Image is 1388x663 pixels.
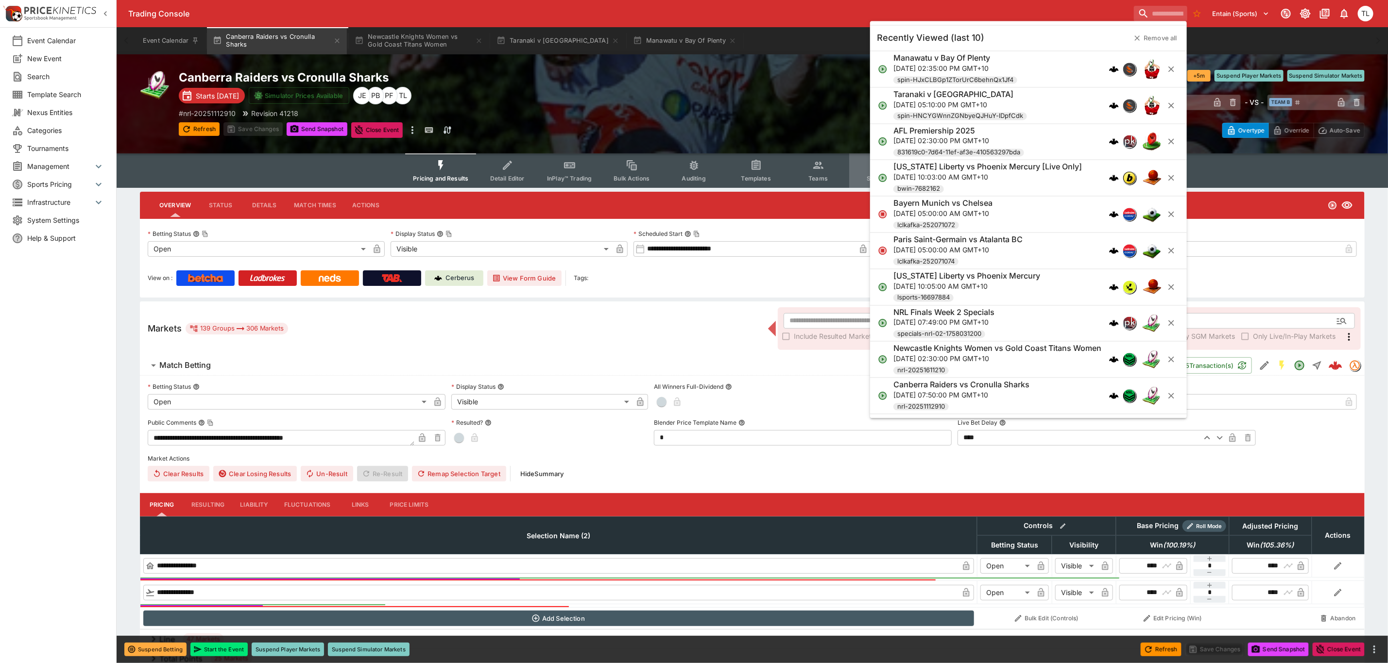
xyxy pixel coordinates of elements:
img: logo-cerberus.svg [1109,100,1119,110]
img: rugby_union.png [1142,59,1162,79]
div: cerberus [1109,137,1119,147]
img: basketball.png [1142,277,1162,297]
button: Newcastle Knights Women vs Gold Coast Titans Women [349,27,489,54]
span: spin-HNCYGWnnZGNbyeQJHuY-lDpfCdk [893,112,1027,121]
span: Roll Mode [1192,522,1226,530]
span: Categories [27,125,104,135]
div: cerberus [1109,210,1119,219]
img: logo-cerberus.svg [1109,355,1119,365]
div: Open [980,558,1033,574]
button: more [407,122,418,138]
span: lclkafka-252071072 [893,220,959,230]
label: View on : [148,270,172,286]
button: Documentation [1316,5,1334,22]
button: Remove all [1128,31,1183,46]
svg: Closed [878,246,888,255]
svg: Visible [1341,199,1353,211]
span: InPlay™ Trading [547,175,592,182]
h6: Newcastle Knights Women vs Gold Coast Titans Women [893,344,1101,354]
span: Management [27,161,93,171]
div: Event type filters [405,153,1099,188]
button: Copy To Clipboard [446,231,452,237]
img: rugby_league.png [140,70,171,101]
span: Auditing [682,175,706,182]
span: Teams [808,175,828,182]
label: Market Actions [148,451,1357,466]
button: Suspend Betting [124,643,187,656]
p: Copy To Clipboard [179,108,236,118]
div: nrl [1123,353,1136,366]
img: logo-cerberus.svg [1109,64,1119,74]
span: Infrastructure [27,197,93,207]
p: Betting Status [148,230,191,238]
button: Straight [1308,357,1326,374]
h6: Line [159,634,175,645]
button: +5m [1187,70,1211,82]
img: logo-cerberus.svg [1109,246,1119,255]
button: Refresh [179,122,220,136]
span: Help & Support [27,233,104,243]
div: Open [148,394,430,410]
img: PriceKinetics Logo [3,4,22,23]
h6: Paris Saint-Germain vs Atalanta BC [893,234,1023,245]
img: logo-cerberus.svg [1109,137,1119,147]
div: lclkafka [1123,244,1136,257]
div: pricekinetics [1123,135,1136,149]
img: basketball.png [1142,168,1162,188]
button: Match Times [286,194,344,217]
div: cerberus [1109,173,1119,183]
img: rugby_league.png [1142,350,1162,369]
span: Event Calendar [27,35,104,46]
th: Actions [1312,516,1364,554]
a: Cerberus [425,270,483,286]
p: [DATE] 05:00:00 AM GMT+10 [893,208,993,218]
p: All Winners Full-Dividend [654,382,723,391]
button: Taranaki v [GEOGRAPHIC_DATA] [491,27,625,54]
button: Event Calendar [137,27,205,54]
p: Display Status [391,230,435,238]
button: Details [242,194,286,217]
div: lclkafka [1123,208,1136,221]
div: Base Pricing [1133,520,1182,532]
span: Visibility [1059,539,1109,551]
div: cerberus [1109,391,1119,401]
span: spin-HJxCLBGp1ZTorUrC6behnQx1Jf4 [893,75,1017,85]
img: logo-cerberus.svg [1109,282,1119,292]
th: Controls [977,516,1116,535]
img: PriceKinetics [24,7,96,14]
div: cerberus [1109,282,1119,292]
button: Send Snapshot [1248,643,1309,656]
button: Remap Selection Target [412,466,506,481]
button: SGM Enabled [1273,357,1291,374]
label: Tags: [574,270,588,286]
p: Cerberus [446,273,475,283]
span: 47 Markets [183,634,224,644]
svg: Open [878,173,888,183]
div: tradingmodel [1349,360,1361,371]
em: ( 105.36 %) [1260,539,1294,551]
button: Links [339,493,382,516]
button: Betting StatusCopy To Clipboard [193,231,200,237]
p: Scheduled Start [634,230,683,238]
h6: [US_STATE] Liberty vs Phoenix Mercury [893,271,1040,281]
span: bwin-7682162 [893,184,944,194]
p: [DATE] 02:30:00 PM GMT+10 [893,136,1024,146]
h6: [US_STATE] Liberty vs Phoenix Mercury [Live Only] [893,162,1082,172]
button: Scheduled StartCopy To Clipboard [685,231,691,237]
img: Sportsbook Management [24,16,77,20]
p: Live Bet Delay [958,418,997,427]
svg: More [1343,331,1355,343]
svg: Open [878,282,888,292]
p: [DATE] 05:10:00 PM GMT+10 [893,99,1027,110]
span: Template Search [27,89,104,99]
span: System Settings [27,215,104,225]
p: [DATE] 10:03:00 AM GMT+10 [893,172,1082,182]
button: Overtype [1222,123,1269,138]
button: Open [1291,357,1308,374]
button: Toggle light/dark mode [1297,5,1314,22]
span: New Event [27,53,104,64]
button: Display Status [497,383,504,390]
p: Auto-Save [1330,125,1360,135]
img: logo-cerberus.svg [1109,210,1119,219]
th: Adjusted Pricing [1229,516,1312,535]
